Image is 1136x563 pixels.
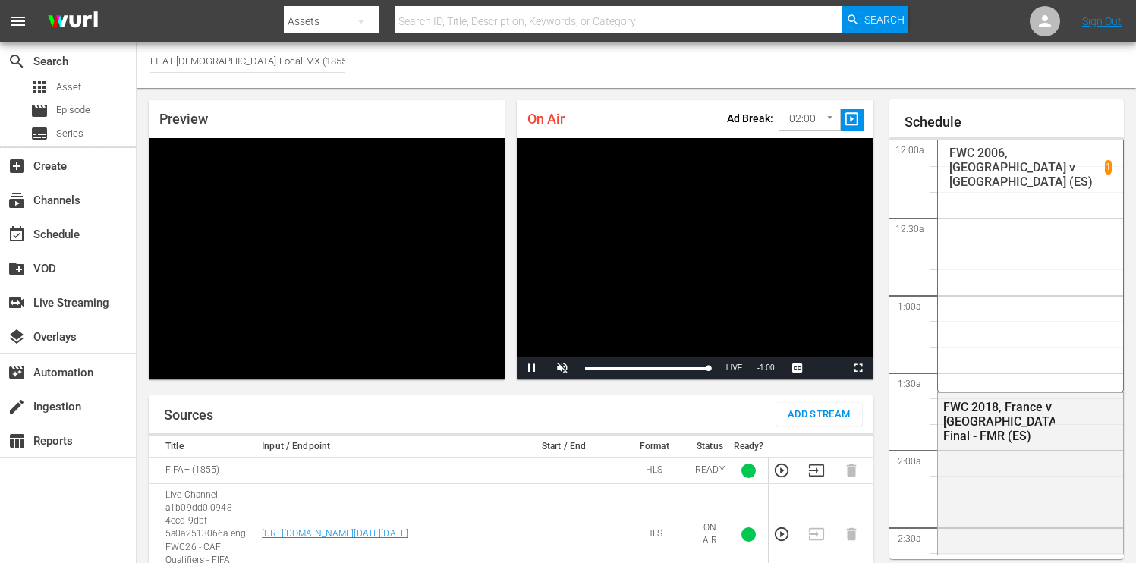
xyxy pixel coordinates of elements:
button: Pause [517,357,547,379]
span: Search [8,52,26,71]
span: Create [8,157,26,175]
p: FWC 2006, [GEOGRAPHIC_DATA] v [GEOGRAPHIC_DATA] (ES) [949,146,1106,189]
span: menu [9,12,27,30]
span: Reports [8,432,26,450]
span: Overlays [8,328,26,346]
td: --- [257,458,509,484]
span: Preview [159,111,208,127]
p: Ad Break: [727,112,773,124]
span: Live Streaming [8,294,26,312]
span: Search [864,6,905,33]
img: ans4CAIJ8jUAAAAAAAAAAAAAAAAAAAAAAAAgQb4GAAAAAAAAAAAAAAAAAAAAAAAAJMjXAAAAAAAAAAAAAAAAAAAAAAAAgAT5G... [36,4,109,39]
span: - [757,363,760,372]
th: Input / Endpoint [257,436,509,458]
div: FWC 2018, France v [GEOGRAPHIC_DATA], Final - FMR (ES) [943,400,1056,443]
th: Title [149,436,257,458]
span: 1:00 [760,363,774,372]
span: Ingestion [8,398,26,416]
span: Add Stream [788,406,851,423]
p: 1 [1106,162,1111,172]
h1: Sources [164,407,213,423]
button: Transition [808,462,825,479]
span: Asset [56,80,81,95]
span: slideshow_sharp [843,111,861,128]
span: On Air [527,111,565,127]
button: Preview Stream [773,526,790,543]
th: Ready? [729,436,769,458]
span: Episode [56,102,90,118]
button: Unmute [547,357,577,379]
span: Episode [30,102,49,120]
span: Asset [30,78,49,96]
span: VOD [8,259,26,278]
th: Start / End [509,436,618,458]
button: Captions [782,357,813,379]
a: Sign Out [1082,15,1122,27]
span: Series [56,126,83,141]
button: Add Stream [776,403,862,426]
span: Automation [8,363,26,382]
button: Seek to live, currently behind live [719,357,750,379]
div: Progress Bar [585,367,711,370]
span: LIVE [726,363,743,372]
td: FIFA+ (1855) [149,458,257,484]
span: Series [30,124,49,143]
div: Video Player [517,138,873,379]
h1: Schedule [905,115,1125,130]
span: Channels [8,191,26,209]
span: Schedule [8,225,26,244]
td: READY [691,458,729,484]
th: Format [618,436,691,458]
div: Video Player [149,138,505,379]
a: [URL][DOMAIN_NAME][DATE][DATE] [262,528,408,539]
button: Fullscreen [843,357,873,379]
td: HLS [618,458,691,484]
button: Preview Stream [773,462,790,479]
button: Search [842,6,908,33]
th: Status [691,436,729,458]
div: 02:00 [779,105,841,134]
button: Picture-in-Picture [813,357,843,379]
